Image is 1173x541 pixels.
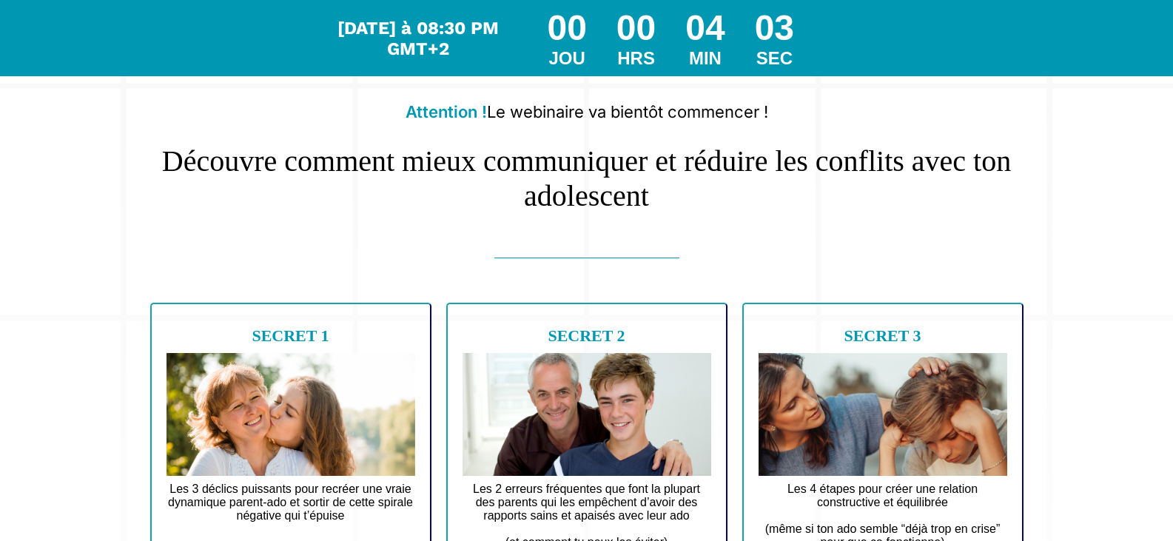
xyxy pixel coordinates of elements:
div: SEC [755,48,794,69]
div: Le webinar commence dans... [334,18,503,59]
text: Les 3 déclics puissants pour recréer une vraie dynamique parent-ado et sortir de cette spirale né... [167,479,415,540]
b: SECRET 2 [548,326,625,345]
h1: Découvre comment mieux communiquer et réduire les conflits avec ton adolescent [143,129,1031,213]
b: SECRET 3 [844,326,921,345]
div: 04 [685,7,725,48]
b: Attention ! [406,102,487,121]
div: MIN [685,48,725,69]
div: 00 [616,7,656,48]
div: 03 [755,7,794,48]
span: [DATE] à 08:30 PM GMT+2 [337,18,499,59]
div: HRS [616,48,656,69]
div: 00 [547,7,586,48]
div: JOU [547,48,586,69]
img: 6e5ea48f4dd0521e46c6277ff4d310bb_Design_sans_titre_5.jpg [759,353,1007,476]
h2: Le webinaire va bientôt commencer ! [143,95,1031,129]
img: 774e71fe38cd43451293438b60a23fce_Design_sans_titre_1.jpg [463,353,711,476]
b: SECRET 1 [252,326,329,345]
img: d70f9ede54261afe2763371d391305a3_Design_sans_titre_4.jpg [167,353,415,476]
